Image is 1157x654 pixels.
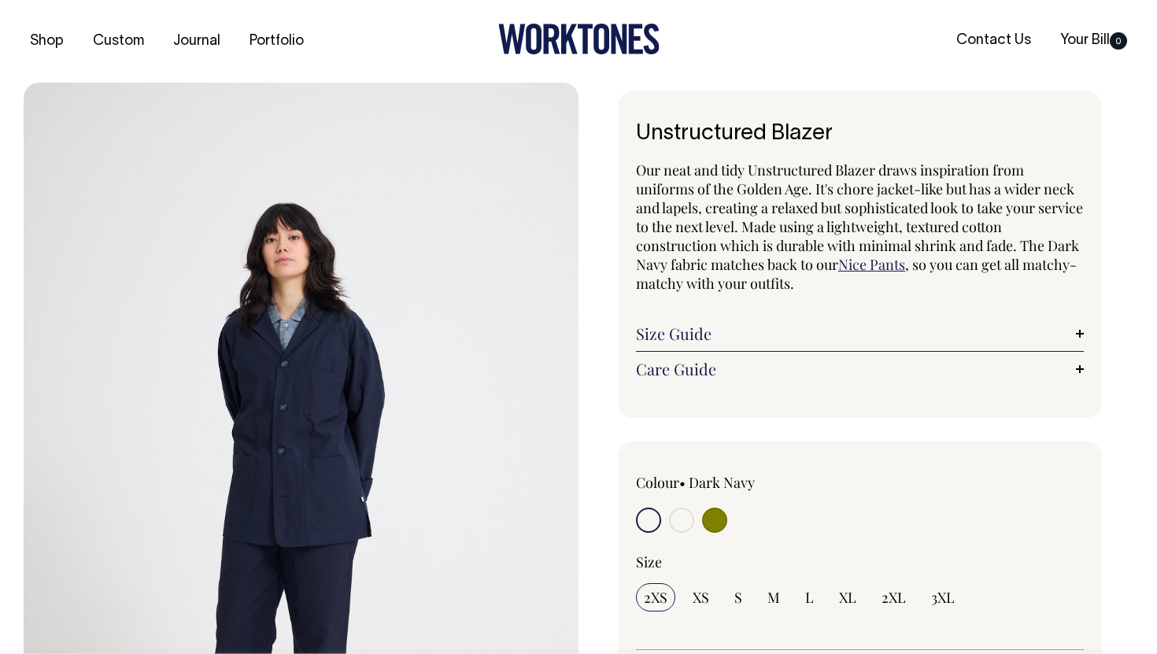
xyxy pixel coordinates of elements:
[24,28,70,54] a: Shop
[636,583,675,612] input: 2XS
[760,583,788,612] input: M
[644,588,667,607] span: 2XS
[931,588,955,607] span: 3XL
[636,255,1077,293] span: , so you can get all matchy-matchy with your outfits.
[636,473,815,492] div: Colour
[805,588,814,607] span: L
[950,28,1037,54] a: Contact Us
[726,583,750,612] input: S
[636,161,1083,274] span: Our neat and tidy Unstructured Blazer draws inspiration from uniforms of the Golden Age. It's cho...
[874,583,914,612] input: 2XL
[839,588,856,607] span: XL
[767,588,780,607] span: M
[243,28,310,54] a: Portfolio
[831,583,864,612] input: XL
[685,583,717,612] input: XS
[734,588,742,607] span: S
[693,588,709,607] span: XS
[1054,28,1133,54] a: Your Bill0
[87,28,150,54] a: Custom
[636,122,1084,146] h1: Unstructured Blazer
[923,583,963,612] input: 3XL
[838,255,905,274] a: Nice Pants
[636,552,1084,571] div: Size
[1110,32,1127,50] span: 0
[167,28,227,54] a: Journal
[636,324,1084,343] a: Size Guide
[797,583,822,612] input: L
[882,588,906,607] span: 2XL
[636,360,1084,379] a: Care Guide
[679,473,686,492] span: •
[689,473,755,492] label: Dark Navy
